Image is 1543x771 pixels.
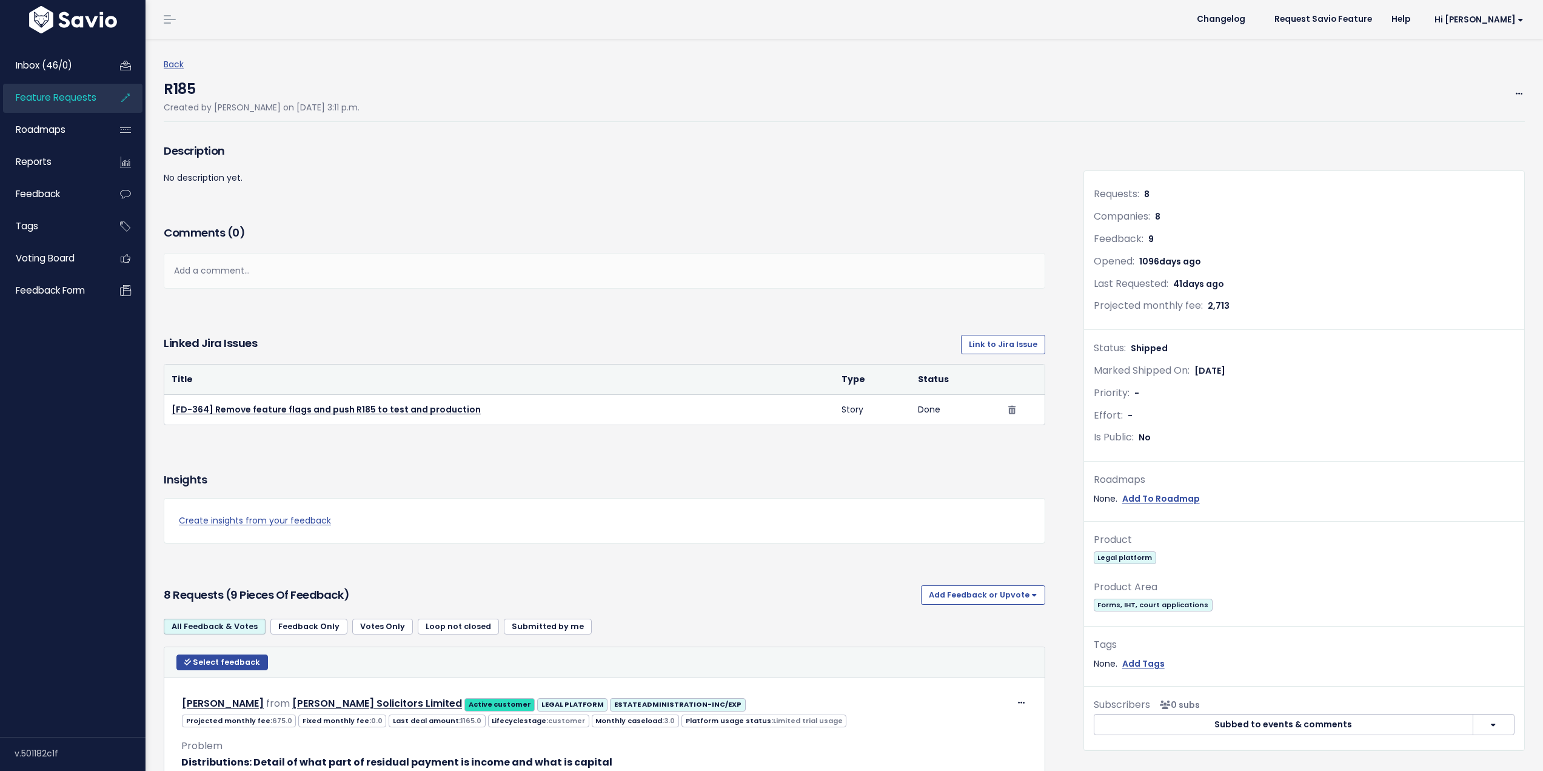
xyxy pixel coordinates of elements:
span: 1096 [1139,255,1201,268]
a: Request Savio Feature [1265,10,1382,29]
div: Add a comment... [164,253,1045,289]
span: - [1134,387,1139,399]
span: days ago [1159,255,1201,268]
a: Roadmaps [3,116,101,144]
a: Feedback Only [270,619,347,635]
th: Status [911,365,1001,395]
span: Limited trial usage [773,716,843,726]
a: Tags [3,212,101,240]
span: Forms, IHT, court applications [1094,599,1213,611]
span: <p><strong>Subscribers</strong><br><br> No subscribers yet<br> </p> [1155,699,1200,711]
td: Story [834,395,910,425]
span: Companies: [1094,209,1150,223]
span: 0.0 [371,716,383,726]
strong: LEGAL PLATFORM [541,699,604,709]
span: Priority: [1094,386,1130,400]
span: Effort: [1094,408,1123,422]
h3: Description [164,143,1045,160]
a: Feature Requests [3,84,101,112]
span: Fixed monthly fee: [298,715,386,727]
span: Opened: [1094,254,1134,268]
span: 675.0 [272,716,292,726]
button: Select feedback [176,655,268,670]
span: Projected monthly fee: [1094,298,1203,312]
span: 8 [1144,188,1150,200]
a: Create insights from your feedback [179,513,1030,528]
span: days ago [1182,278,1224,290]
div: v.501182c1f [15,738,146,769]
span: Voting Board [16,252,75,264]
span: customer [548,716,585,726]
h3: Insights [164,471,207,488]
h4: R185 [164,72,360,100]
p: No description yet. [164,170,1045,186]
span: Feedback [16,187,60,200]
span: Created by [PERSON_NAME] on [DATE] 3:11 p.m. [164,101,360,113]
td: Done [911,395,1001,425]
button: Subbed to events & comments [1094,714,1473,736]
a: Add To Roadmap [1122,491,1200,507]
a: Link to Jira Issue [961,335,1045,354]
span: 1165.0 [461,716,481,726]
strong: Distributions: Detail of what part of residual payment is income and what is capital [181,755,612,769]
div: Tags [1094,636,1515,654]
span: Lifecyclestage: [488,715,589,727]
a: [PERSON_NAME] [182,696,264,710]
span: Subscribers [1094,698,1150,712]
img: logo-white.9d6f32f41409.svg [26,6,120,33]
span: Reports [16,155,52,168]
span: Is Public: [1094,430,1134,444]
a: Votes Only [352,619,413,635]
h3: Comments ( ) [164,224,1045,241]
button: Add Feedback or Upvote [921,585,1045,605]
a: Submitted by me [504,619,592,635]
h3: Linked Jira issues [164,335,257,354]
span: Requests: [1094,187,1139,201]
span: 8 [1155,210,1160,223]
span: Tags [16,220,38,232]
a: [PERSON_NAME] Solicitors Limited [292,696,462,710]
span: Feedback form [16,284,85,297]
span: Feedback: [1094,232,1143,246]
a: Feedback [3,180,101,208]
a: [FD-364] Remove feature flags and push R185 to test and production [172,403,481,416]
span: Platform usage status: [681,715,846,727]
span: Projected monthly fee: [182,715,296,727]
span: [DATE] [1194,365,1225,377]
span: Changelog [1197,15,1245,24]
span: Last Requested: [1094,277,1168,291]
a: Voting Board [3,244,101,272]
span: Legal platform [1094,551,1156,564]
span: Last deal amount: [389,715,485,727]
span: 41 [1173,278,1224,290]
div: Product Area [1094,579,1515,596]
a: Loop not closed [418,619,499,635]
span: 3.0 [664,716,675,726]
strong: Active customer [469,699,531,709]
strong: ESTATE ADMINISTRATION-INC/EXP [614,699,741,709]
div: Product [1094,531,1515,549]
span: Select feedback [193,657,260,667]
a: Feedback form [3,277,101,305]
span: Shipped [1131,342,1168,354]
div: None. [1094,656,1515,672]
a: Hi [PERSON_NAME] [1420,10,1533,29]
span: 9 [1148,233,1154,245]
span: No [1139,431,1151,443]
span: Inbox (46/0) [16,59,72,72]
span: Problem [181,739,223,753]
span: Marked Shipped On: [1094,363,1190,377]
span: 0 [232,225,239,240]
th: Type [834,365,910,395]
h3: 8 Requests (9 pieces of Feedback) [164,587,916,604]
a: Reports [3,148,101,176]
span: Monthly caseload: [592,715,679,727]
a: Back [164,58,184,70]
span: Hi [PERSON_NAME] [1434,15,1524,24]
th: Title [164,365,834,395]
span: Status: [1094,341,1126,355]
div: None. [1094,491,1515,507]
span: Roadmaps [16,123,65,136]
div: Roadmaps [1094,471,1515,489]
a: Inbox (46/0) [3,52,101,79]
